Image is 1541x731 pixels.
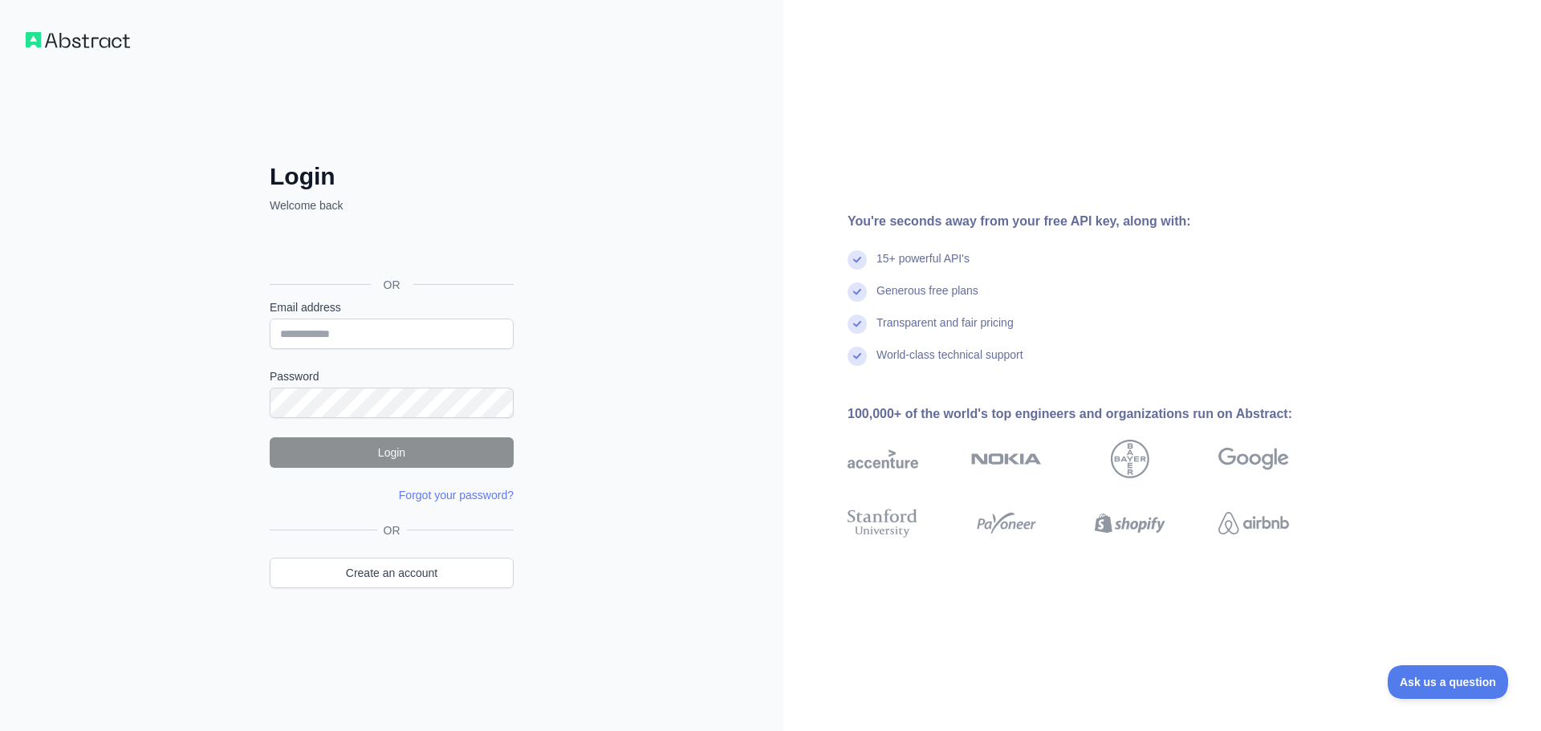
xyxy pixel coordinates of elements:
label: Email address [270,299,514,315]
div: Transparent and fair pricing [876,315,1014,347]
img: Workflow [26,32,130,48]
button: Login [270,437,514,468]
span: OR [377,522,407,538]
div: You're seconds away from your free API key, along with: [848,212,1340,231]
div: 15+ powerful API's [876,250,970,282]
iframe: Sign in with Google Button [262,231,518,266]
div: Generous free plans [876,282,978,315]
a: Forgot your password? [399,489,514,502]
img: nokia [971,440,1042,478]
p: Welcome back [270,197,514,213]
img: check mark [848,250,867,270]
img: google [1218,440,1289,478]
label: Password [270,368,514,384]
h2: Login [270,162,514,191]
img: check mark [848,282,867,302]
img: check mark [848,315,867,334]
img: shopify [1095,506,1165,541]
span: OR [371,277,413,293]
iframe: Toggle Customer Support [1388,665,1509,699]
img: payoneer [971,506,1042,541]
img: accenture [848,440,918,478]
img: stanford university [848,506,918,541]
img: airbnb [1218,506,1289,541]
img: check mark [848,347,867,366]
img: bayer [1111,440,1149,478]
div: 100,000+ of the world's top engineers and organizations run on Abstract: [848,404,1340,424]
div: World-class technical support [876,347,1023,379]
a: Create an account [270,558,514,588]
